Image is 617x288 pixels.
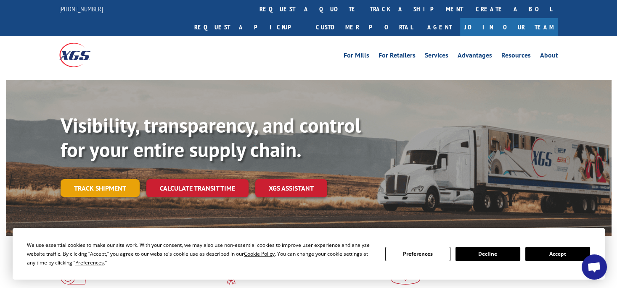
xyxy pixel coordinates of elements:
[501,52,531,61] a: Resources
[13,228,605,280] div: Cookie Consent Prompt
[255,179,327,197] a: XGS ASSISTANT
[75,259,104,266] span: Preferences
[146,179,249,197] a: Calculate transit time
[61,112,361,162] b: Visibility, transparency, and control for your entire supply chain.
[59,5,103,13] a: [PHONE_NUMBER]
[379,52,416,61] a: For Retailers
[419,18,460,36] a: Agent
[344,52,369,61] a: For Mills
[61,179,140,197] a: Track shipment
[188,18,310,36] a: Request a pickup
[27,241,375,267] div: We use essential cookies to make our site work. With your consent, we may also use non-essential ...
[540,52,558,61] a: About
[310,18,419,36] a: Customer Portal
[458,52,492,61] a: Advantages
[425,52,448,61] a: Services
[244,250,275,257] span: Cookie Policy
[460,18,558,36] a: Join Our Team
[455,247,520,261] button: Decline
[582,254,607,280] div: Open chat
[385,247,450,261] button: Preferences
[525,247,590,261] button: Accept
